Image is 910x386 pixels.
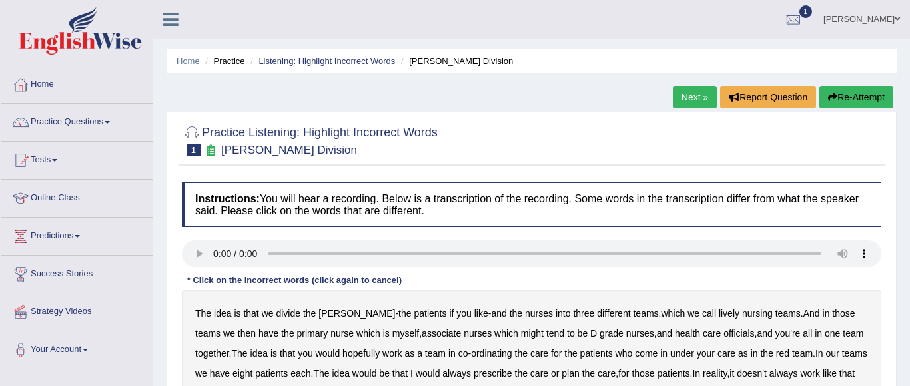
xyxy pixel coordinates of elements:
b: the [398,308,411,319]
b: under [670,348,694,359]
b: is [270,348,277,359]
b: each [290,368,310,379]
b: patients [255,368,288,379]
b: that [280,348,295,359]
b: patients [580,348,613,359]
b: team [792,348,813,359]
b: and [657,328,672,339]
b: we [687,308,699,319]
b: In [815,348,823,359]
span: 1 [799,5,813,18]
b: teams [842,348,867,359]
b: you [456,308,472,319]
b: in [448,348,456,359]
b: the [510,308,522,319]
button: Re-Attempt [819,86,893,108]
b: care [598,368,616,379]
b: one [825,328,840,339]
b: to [567,328,575,339]
b: care [530,368,548,379]
b: team [425,348,446,359]
h4: You will hear a recording. Below is a transcription of the recording. Some words in the transcrip... [182,182,881,227]
b: like [823,368,837,379]
b: that [243,308,258,319]
b: be [578,328,588,339]
b: would [316,348,340,359]
a: Practice Questions [1,104,153,137]
b: And [803,308,820,319]
b: would [416,368,440,379]
b: who [616,348,633,359]
b: plan [562,368,579,379]
b: teams [775,308,801,319]
b: In [692,368,700,379]
b: divide [276,308,300,319]
b: patients [414,308,446,319]
b: nurses [525,308,553,319]
b: officials [723,328,754,339]
b: the [760,348,773,359]
b: lively [719,308,739,319]
b: different [597,308,630,319]
a: Next » [673,86,717,108]
b: prescribe [474,368,512,379]
b: The [313,368,329,379]
a: Home [177,56,200,66]
b: and [491,308,506,319]
a: Online Class [1,180,153,213]
b: nurse [330,328,354,339]
b: you're [775,328,801,339]
b: associate [422,328,461,339]
b: patients [658,368,690,379]
b: ordinating [471,348,512,359]
b: co [458,348,468,359]
b: that [392,368,408,379]
b: the [303,308,316,319]
b: doesn't [737,368,767,379]
b: come [635,348,658,359]
b: eight [232,368,252,379]
b: work [800,368,820,379]
b: which [662,308,685,319]
b: all [803,328,812,339]
b: red [776,348,789,359]
b: nursing [742,308,773,319]
b: teams [195,328,221,339]
b: idea [214,308,231,319]
b: for [551,348,562,359]
b: the [564,348,577,359]
a: Predictions [1,218,153,251]
li: [PERSON_NAME] Division [398,55,513,67]
b: care [717,348,735,359]
b: we [223,328,235,339]
b: nurses [464,328,492,339]
b: might [521,328,544,339]
b: those [632,368,654,379]
b: three [573,308,594,319]
b: as [738,348,748,359]
b: myself [392,328,419,339]
b: I [410,368,413,379]
b: we [195,368,207,379]
h2: Practice Listening: Highlight Incorrect Words [182,123,438,156]
b: in [815,328,822,339]
b: the [515,368,528,379]
b: idea [250,348,268,359]
b: in [660,348,668,359]
b: a [417,348,422,359]
b: health [675,328,700,339]
b: those [832,308,855,319]
b: The [195,308,211,319]
b: you [298,348,313,359]
b: it [729,368,734,379]
b: which [494,328,518,339]
b: D [590,328,597,339]
b: have [210,368,230,379]
b: that [839,368,855,379]
b: into [556,308,571,319]
b: or [551,368,559,379]
a: Your Account [1,331,153,365]
b: always [769,368,798,379]
a: Listening: Highlight Incorrect Words [258,56,395,66]
a: Strategy Videos [1,293,153,327]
